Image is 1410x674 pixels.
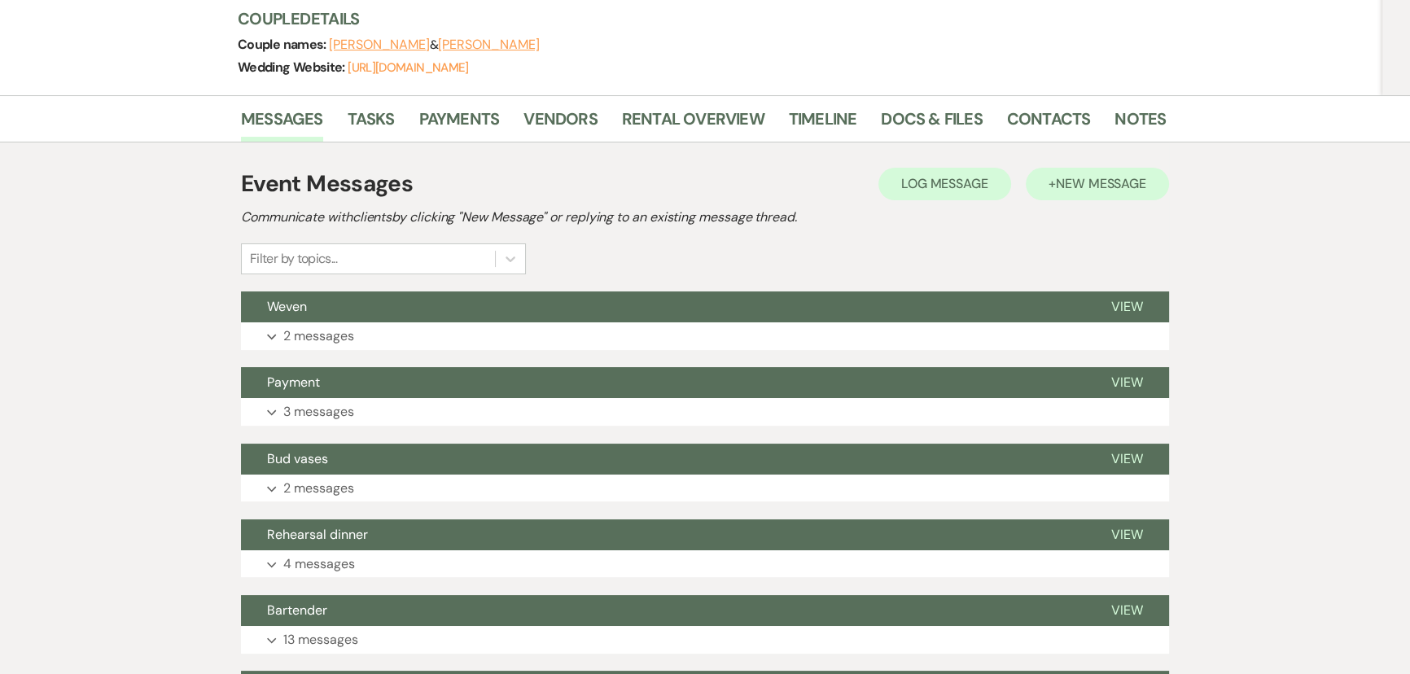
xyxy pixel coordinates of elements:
p: 13 messages [283,629,358,650]
button: 13 messages [241,626,1169,654]
span: Weven [267,298,307,315]
a: [URL][DOMAIN_NAME] [348,59,468,76]
button: 3 messages [241,398,1169,426]
button: View [1085,367,1169,398]
button: Bud vases [241,444,1085,475]
button: [PERSON_NAME] [438,38,539,51]
a: Payments [419,106,500,142]
button: Rehearsal dinner [241,519,1085,550]
a: Vendors [523,106,597,142]
span: View [1111,374,1143,391]
span: Log Message [901,175,988,192]
button: Bartender [241,595,1085,626]
h1: Event Messages [241,167,413,201]
span: New Message [1056,175,1146,192]
span: View [1111,298,1143,315]
button: +New Message [1026,168,1169,200]
span: Payment [267,374,320,391]
a: Tasks [348,106,395,142]
button: Log Message [878,168,1011,200]
p: 2 messages [283,326,354,347]
span: Couple names: [238,36,329,53]
span: & [329,37,539,53]
a: Timeline [789,106,857,142]
span: View [1111,602,1143,619]
button: View [1085,519,1169,550]
a: Notes [1114,106,1166,142]
button: 2 messages [241,322,1169,350]
p: 2 messages [283,478,354,499]
button: View [1085,444,1169,475]
a: Contacts [1007,106,1091,142]
span: View [1111,526,1143,543]
button: View [1085,595,1169,626]
button: [PERSON_NAME] [329,38,430,51]
a: Messages [241,106,323,142]
button: Weven [241,291,1085,322]
span: View [1111,450,1143,467]
span: Bartender [267,602,327,619]
button: 2 messages [241,475,1169,502]
h2: Communicate with clients by clicking "New Message" or replying to an existing message thread. [241,208,1169,227]
a: Docs & Files [881,106,982,142]
button: 4 messages [241,550,1169,578]
p: 3 messages [283,401,354,422]
span: Bud vases [267,450,328,467]
p: 4 messages [283,554,355,575]
div: Filter by topics... [250,249,337,269]
a: Rental Overview [622,106,764,142]
button: View [1085,291,1169,322]
span: Wedding Website: [238,59,348,76]
button: Payment [241,367,1085,398]
h3: Couple Details [238,7,1149,30]
span: Rehearsal dinner [267,526,368,543]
